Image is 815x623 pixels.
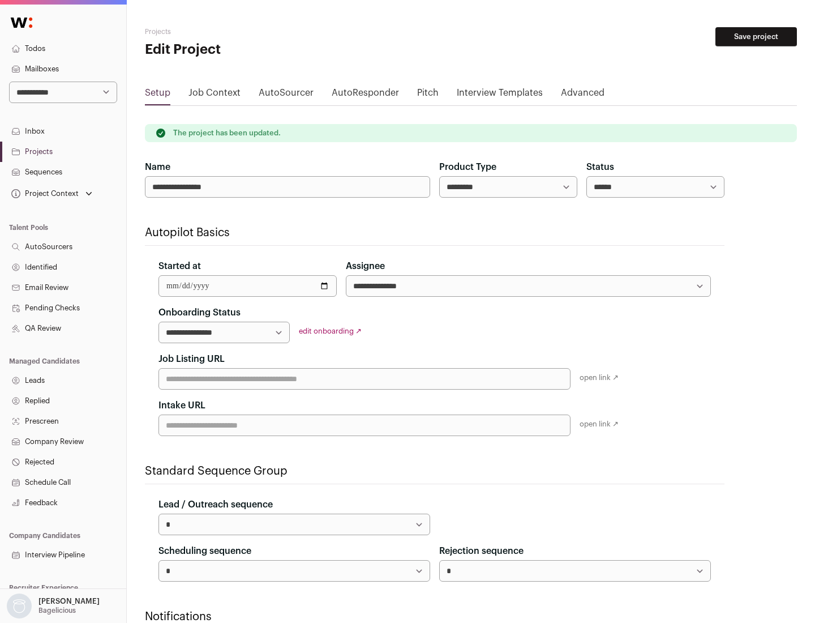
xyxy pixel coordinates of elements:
a: Job Context [188,86,241,104]
h2: Projects [145,27,362,36]
p: Bagelicious [38,606,76,615]
button: Save project [715,27,797,46]
label: Assignee [346,259,385,273]
label: Lead / Outreach sequence [158,498,273,511]
a: Advanced [561,86,604,104]
button: Open dropdown [5,594,102,618]
img: Wellfound [5,11,38,34]
label: Rejection sequence [439,544,524,558]
label: Product Type [439,160,496,174]
h1: Edit Project [145,41,362,59]
a: Interview Templates [457,86,543,104]
a: AutoResponder [332,86,399,104]
h2: Standard Sequence Group [145,463,724,479]
label: Scheduling sequence [158,544,251,558]
p: The project has been updated. [173,129,281,138]
button: Open dropdown [9,186,95,202]
label: Name [145,160,170,174]
label: Started at [158,259,201,273]
p: [PERSON_NAME] [38,597,100,606]
a: edit onboarding ↗ [299,327,362,335]
label: Status [586,160,614,174]
label: Job Listing URL [158,352,225,366]
a: Pitch [417,86,439,104]
h2: Autopilot Basics [145,225,724,241]
img: nopic.png [7,594,32,618]
label: Intake URL [158,399,205,412]
div: Project Context [9,189,79,198]
a: Setup [145,86,170,104]
a: AutoSourcer [259,86,314,104]
label: Onboarding Status [158,306,241,319]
